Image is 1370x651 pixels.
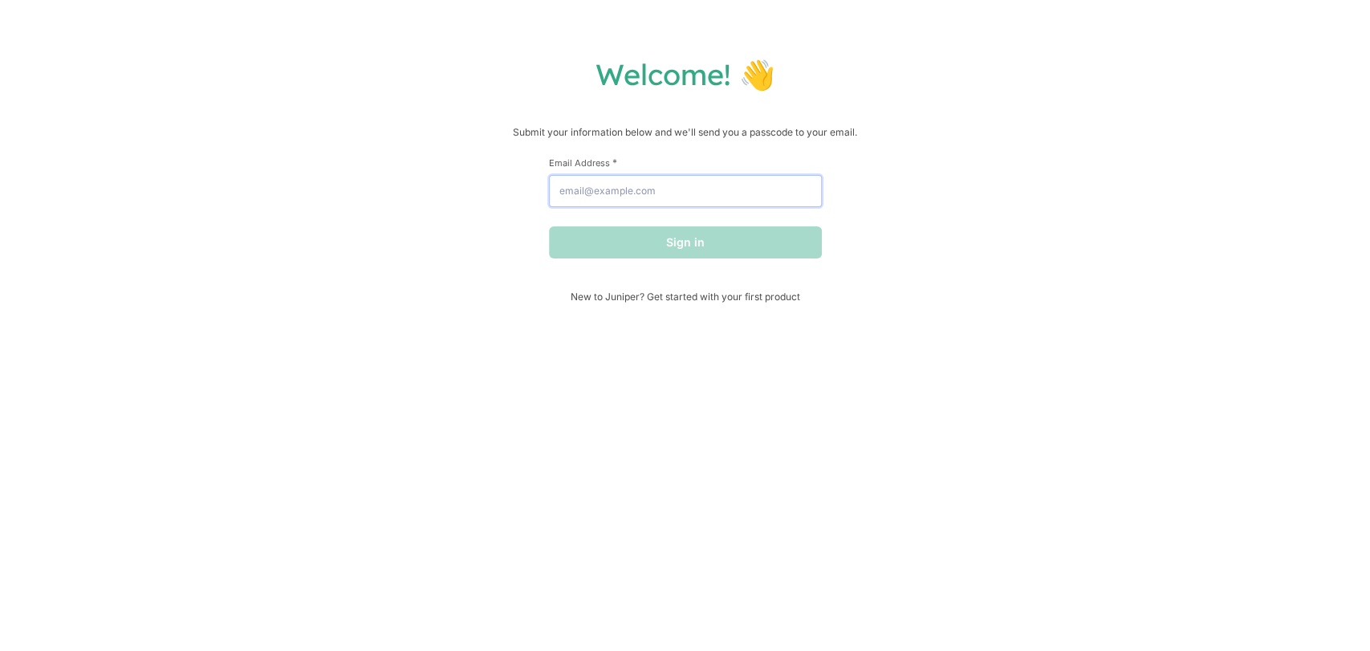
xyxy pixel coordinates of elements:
input: email@example.com [549,175,822,207]
h1: Welcome! 👋 [16,56,1354,92]
label: Email Address [549,157,822,169]
span: This field is required. [612,157,617,169]
span: New to Juniper? Get started with your first product [549,291,822,303]
p: Submit your information below and we'll send you a passcode to your email. [16,124,1354,140]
